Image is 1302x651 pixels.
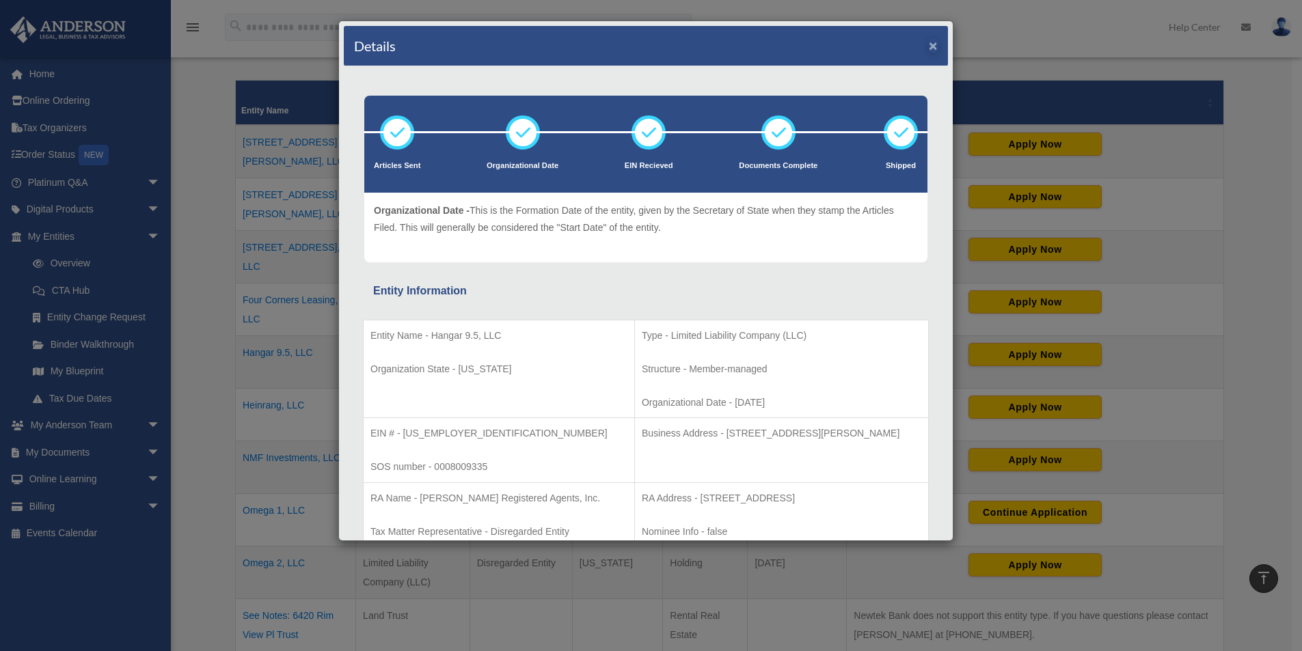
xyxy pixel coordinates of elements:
[370,458,627,475] p: SOS number - 0008009335
[642,425,921,442] p: Business Address - [STREET_ADDRESS][PERSON_NAME]
[625,159,673,173] p: EIN Recieved
[884,159,918,173] p: Shipped
[374,202,918,236] p: This is the Formation Date of the entity, given by the Secretary of State when they stamp the Art...
[374,205,470,216] span: Organizational Date -
[373,281,919,301] div: Entity Information
[929,38,938,53] button: ×
[370,361,627,378] p: Organization State - [US_STATE]
[370,425,627,442] p: EIN # - [US_EMPLOYER_IDENTIFICATION_NUMBER]
[642,490,921,507] p: RA Address - [STREET_ADDRESS]
[374,159,420,173] p: Articles Sent
[642,523,921,540] p: Nominee Info - false
[370,327,627,344] p: Entity Name - Hangar 9.5, LLC
[642,327,921,344] p: Type - Limited Liability Company (LLC)
[370,490,627,507] p: RA Name - [PERSON_NAME] Registered Agents, Inc.
[370,523,627,540] p: Tax Matter Representative - Disregarded Entity
[739,159,817,173] p: Documents Complete
[487,159,558,173] p: Organizational Date
[354,36,396,55] h4: Details
[642,394,921,411] p: Organizational Date - [DATE]
[642,361,921,378] p: Structure - Member-managed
